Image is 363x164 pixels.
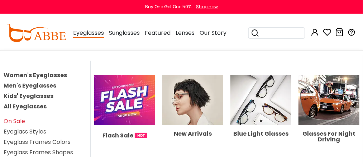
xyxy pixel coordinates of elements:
[162,75,223,125] img: New Arrivals
[196,4,218,10] div: Shop now
[4,81,56,90] a: Men's Eyeglasses
[230,95,291,137] a: Blue Light Glasses
[4,102,47,111] a: All Eyeglasses
[176,29,195,37] span: Lenses
[200,29,226,37] span: Our Story
[4,117,25,125] a: On Sale
[4,138,71,146] a: Eyeglass Frames Colors
[135,133,147,138] img: 1724998894317IetNH.gif
[102,131,133,140] span: Flash Sale
[4,148,73,156] a: Eyeglass Frames Shapes
[230,131,291,137] div: Blue Light Glasses
[109,29,140,37] span: Sunglasses
[4,127,46,136] a: Eyeglass Styles
[230,75,291,125] img: Blue Light Glasses
[298,131,359,142] div: Glasses For Night Driving
[145,4,191,10] div: Buy One Get One 50%
[73,29,104,38] span: Eyeglasses
[7,24,66,42] img: abbeglasses.com
[94,95,155,140] a: Flash Sale
[145,29,171,37] span: Featured
[192,4,218,10] a: Shop now
[298,95,359,142] a: Glasses For Night Driving
[298,75,359,125] img: Glasses For Night Driving
[162,131,223,137] div: New Arrivals
[4,92,53,100] a: Kids' Eyeglasses
[94,75,155,125] img: Flash Sale
[4,71,67,79] a: Women's Eyeglasses
[162,95,223,137] a: New Arrivals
